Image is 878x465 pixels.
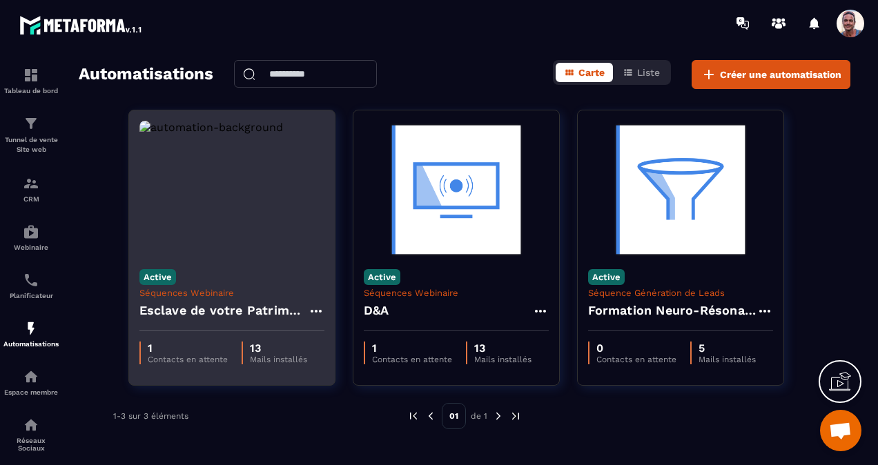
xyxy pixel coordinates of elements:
[139,301,308,320] h4: Esclave de votre Patrimoine
[23,417,39,433] img: social-network
[471,410,487,422] p: de 1
[148,342,228,355] p: 1
[699,342,756,355] p: 5
[425,410,437,422] img: prev
[372,342,452,355] p: 1
[3,165,59,213] a: formationformationCRM
[3,406,59,462] a: social-networksocial-networkRéseaux Sociaux
[113,411,188,421] p: 1-3 sur 3 éléments
[3,135,59,155] p: Tunnel de vente Site web
[588,288,773,298] p: Séquence Génération de Leads
[820,410,861,451] div: Ouvrir le chat
[578,67,605,78] span: Carte
[588,269,625,285] p: Active
[474,342,531,355] p: 13
[442,403,466,429] p: 01
[3,388,59,396] p: Espace membre
[3,57,59,105] a: formationformationTableau de bord
[3,340,59,348] p: Automatisations
[3,292,59,299] p: Planificateur
[3,261,59,310] a: schedulerschedulerPlanificateur
[492,410,505,422] img: next
[79,60,213,89] h2: Automatisations
[588,121,773,259] img: automation-background
[3,105,59,165] a: formationformationTunnel de vente Site web
[637,67,660,78] span: Liste
[614,63,668,82] button: Liste
[139,288,324,298] p: Séquences Webinaire
[3,87,59,95] p: Tableau de bord
[407,410,420,422] img: prev
[250,342,307,355] p: 13
[3,437,59,452] p: Réseaux Sociaux
[23,115,39,132] img: formation
[364,301,389,320] h4: D&A
[588,301,757,320] h4: Formation Neuro-Résonance
[509,410,522,422] img: next
[699,355,756,364] p: Mails installés
[3,244,59,251] p: Webinaire
[364,269,400,285] p: Active
[139,269,176,285] p: Active
[3,195,59,203] p: CRM
[23,272,39,288] img: scheduler
[23,320,39,337] img: automations
[23,67,39,83] img: formation
[720,68,841,81] span: Créer une automatisation
[372,355,452,364] p: Contacts en attente
[596,342,676,355] p: 0
[474,355,531,364] p: Mails installés
[3,358,59,406] a: automationsautomationsEspace membre
[3,213,59,261] a: automationsautomationsWebinaire
[596,355,676,364] p: Contacts en attente
[556,63,613,82] button: Carte
[250,355,307,364] p: Mails installés
[23,368,39,385] img: automations
[23,175,39,192] img: formation
[3,310,59,358] a: automationsautomationsAutomatisations
[364,288,549,298] p: Séquences Webinaire
[148,355,228,364] p: Contacts en attente
[19,12,144,37] img: logo
[23,224,39,240] img: automations
[139,121,324,259] img: automation-background
[692,60,850,89] button: Créer une automatisation
[364,121,549,259] img: automation-background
